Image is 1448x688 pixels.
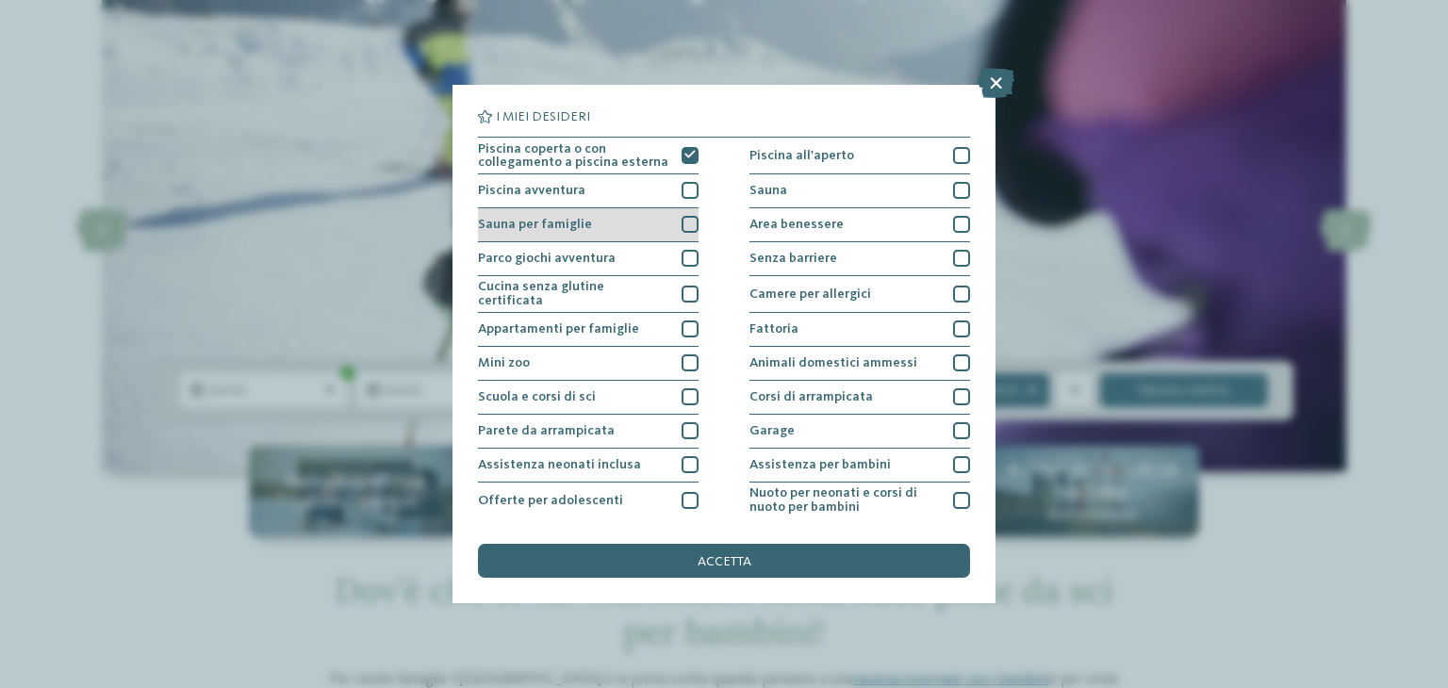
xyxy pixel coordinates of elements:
[478,424,615,437] span: Parete da arrampicata
[478,356,530,369] span: Mini zoo
[478,252,616,265] span: Parco giochi avventura
[478,390,596,403] span: Scuola e corsi di sci
[478,280,669,307] span: Cucina senza glutine certificata
[749,287,871,301] span: Camere per allergici
[749,252,837,265] span: Senza barriere
[478,218,592,231] span: Sauna per famiglie
[749,184,787,197] span: Sauna
[478,494,623,507] span: Offerte per adolescenti
[749,458,891,471] span: Assistenza per bambini
[749,149,854,162] span: Piscina all'aperto
[749,486,941,514] span: Nuoto per neonati e corsi di nuoto per bambini
[478,184,585,197] span: Piscina avventura
[478,322,639,336] span: Appartamenti per famiglie
[749,424,795,437] span: Garage
[749,356,917,369] span: Animali domestici ammessi
[478,458,641,471] span: Assistenza neonati inclusa
[478,142,669,170] span: Piscina coperta o con collegamento a piscina esterna
[496,110,590,123] span: I miei desideri
[749,390,873,403] span: Corsi di arrampicata
[749,218,844,231] span: Area benessere
[698,555,751,568] span: accetta
[749,322,798,336] span: Fattoria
